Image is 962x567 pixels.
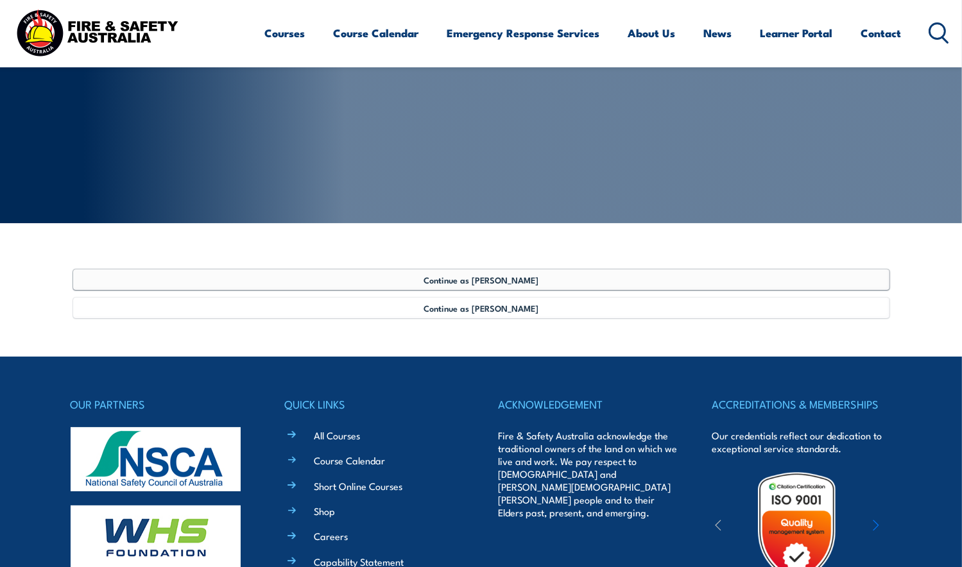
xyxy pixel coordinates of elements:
img: nsca-logo-footer [71,427,241,491]
h4: OUR PARTNERS [71,395,250,413]
a: Careers [314,529,348,543]
a: Learner Portal [760,16,833,50]
p: Fire & Safety Australia acknowledge the traditional owners of the land on which we live and work.... [498,429,678,519]
a: Courses [265,16,305,50]
span: Continue as [PERSON_NAME] [424,303,538,313]
a: Shop [314,504,335,518]
a: News [704,16,732,50]
a: Course Calendar [314,453,385,467]
a: Short Online Courses [314,479,402,493]
a: Emergency Response Services [447,16,600,50]
h4: ACCREDITATIONS & MEMBERSHIPS [712,395,891,413]
a: Contact [861,16,902,50]
p: Our credentials reflect our dedication to exceptional service standards. [712,429,891,455]
span: Continue as [PERSON_NAME] [424,275,538,285]
a: All Courses [314,428,360,442]
a: Course Calendar [334,16,419,50]
h4: ACKNOWLEDGEMENT [498,395,678,413]
a: About Us [628,16,676,50]
h4: QUICK LINKS [284,395,464,413]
